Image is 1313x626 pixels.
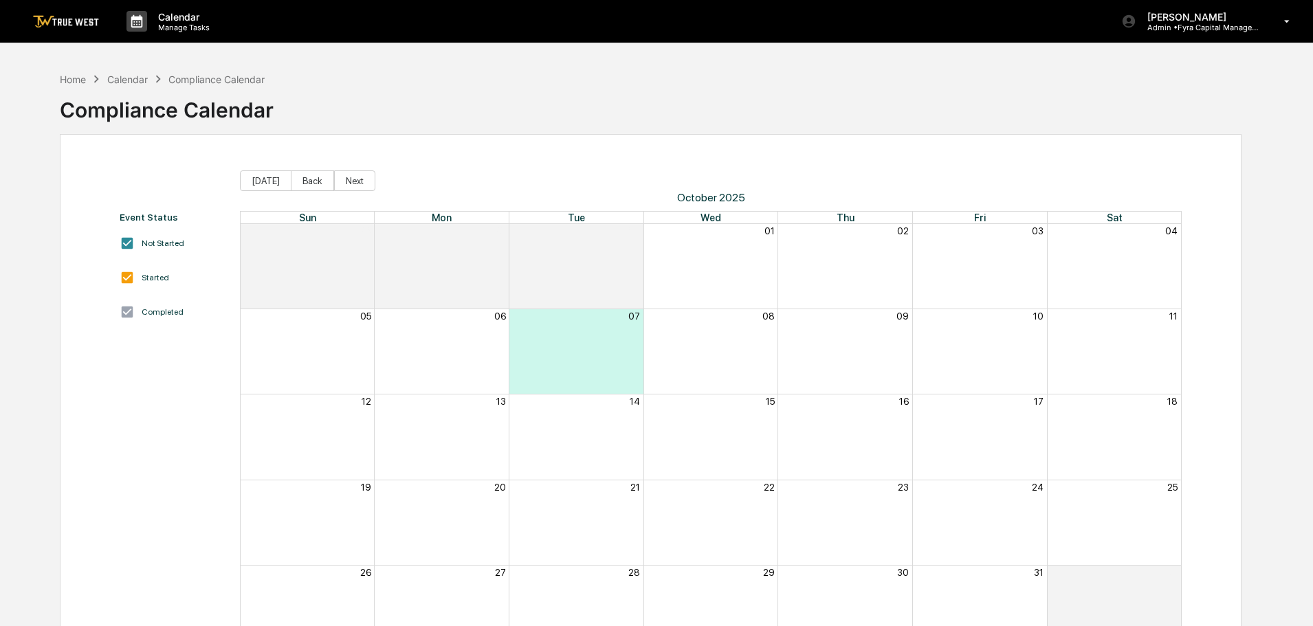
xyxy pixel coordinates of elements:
[1032,225,1044,236] button: 03
[147,23,217,32] p: Manage Tasks
[764,225,775,236] button: 01
[142,273,169,282] div: Started
[147,11,217,23] p: Calendar
[837,212,854,223] span: Thu
[898,482,909,493] button: 23
[1033,311,1044,322] button: 10
[360,567,371,578] button: 26
[299,212,316,223] span: Sun
[60,87,274,122] div: Compliance Calendar
[628,311,640,322] button: 07
[764,482,775,493] button: 22
[1107,212,1123,223] span: Sat
[168,74,265,85] div: Compliance Calendar
[1032,482,1044,493] button: 24
[142,238,184,248] div: Not Started
[1169,311,1178,322] button: 11
[897,225,909,236] button: 02
[568,212,585,223] span: Tue
[897,567,909,578] button: 30
[1165,225,1178,236] button: 04
[360,311,371,322] button: 05
[763,567,775,578] button: 29
[494,482,506,493] button: 20
[628,225,640,236] button: 30
[495,567,506,578] button: 27
[896,311,909,322] button: 09
[240,170,291,191] button: [DATE]
[120,212,226,223] div: Event Status
[494,311,506,322] button: 06
[630,482,640,493] button: 21
[1136,11,1264,23] p: [PERSON_NAME]
[142,307,184,317] div: Completed
[700,212,721,223] span: Wed
[899,396,909,407] button: 16
[60,74,86,85] div: Home
[1167,482,1178,493] button: 25
[1136,23,1264,32] p: Admin • Fyra Capital Management
[334,170,375,191] button: Next
[496,396,506,407] button: 13
[762,311,775,322] button: 08
[628,567,640,578] button: 28
[107,74,148,85] div: Calendar
[360,225,371,236] button: 28
[240,191,1182,204] span: October 2025
[432,212,452,223] span: Mon
[33,15,99,28] img: logo
[766,396,775,407] button: 15
[974,212,986,223] span: Fri
[1034,567,1044,578] button: 31
[1167,396,1178,407] button: 18
[1167,567,1178,578] button: 01
[291,170,334,191] button: Back
[630,396,640,407] button: 14
[1034,396,1044,407] button: 17
[361,482,371,493] button: 19
[362,396,371,407] button: 12
[494,225,506,236] button: 29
